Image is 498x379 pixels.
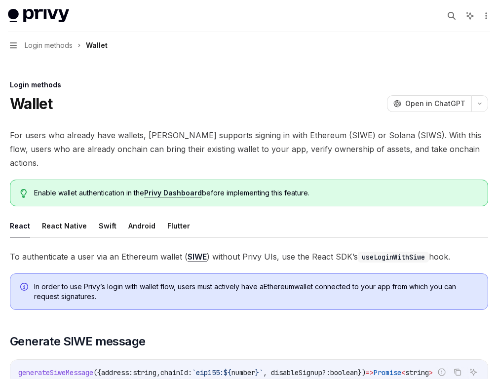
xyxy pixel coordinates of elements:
[326,368,330,377] span: :
[366,368,374,377] span: =>
[10,334,145,349] span: Generate SIWE message
[10,80,488,90] div: Login methods
[20,283,30,293] svg: Info
[10,214,30,237] button: React
[99,214,116,237] button: Swift
[167,214,190,237] button: Flutter
[10,250,488,264] span: To authenticate a user via an Ethereum wallet ( ) without Privy UIs, use the React SDK’s hook.
[192,368,224,377] span: `eip155:
[10,128,488,170] span: For users who already have wallets, [PERSON_NAME] supports signing in with Ethereum (SIWE) or Sol...
[255,368,259,377] span: }
[405,99,465,109] span: Open in ChatGPT
[224,368,231,377] span: ${
[435,366,448,379] button: Report incorrect code
[231,368,255,377] span: number
[8,9,69,23] img: light logo
[42,214,87,237] button: React Native
[480,9,490,23] button: More actions
[263,368,326,377] span: , disableSignup?
[429,368,433,377] span: >
[387,95,471,112] button: Open in ChatGPT
[128,214,155,237] button: Android
[86,39,108,51] div: Wallet
[405,368,429,377] span: string
[101,368,133,377] span: address:
[330,368,358,377] span: boolean
[259,368,263,377] span: `
[34,282,478,302] span: In order to use Privy’s login with wallet flow, users must actively have a Ethereum wallet connec...
[374,368,401,377] span: Promise
[358,252,429,263] code: useLoginWithSiwe
[188,252,207,262] a: SIWE
[93,368,101,377] span: ({
[10,95,53,113] h1: Wallet
[451,366,464,379] button: Copy the contents from the code block
[467,366,480,379] button: Ask AI
[20,189,27,198] svg: Tip
[358,368,366,377] span: })
[133,368,156,377] span: string
[156,368,160,377] span: ,
[160,368,192,377] span: chainId:
[25,39,73,51] span: Login methods
[401,368,405,377] span: <
[18,368,93,377] span: generateSiweMessage
[34,188,478,198] span: Enable wallet authentication in the before implementing this feature.
[144,189,202,197] a: Privy Dashboard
